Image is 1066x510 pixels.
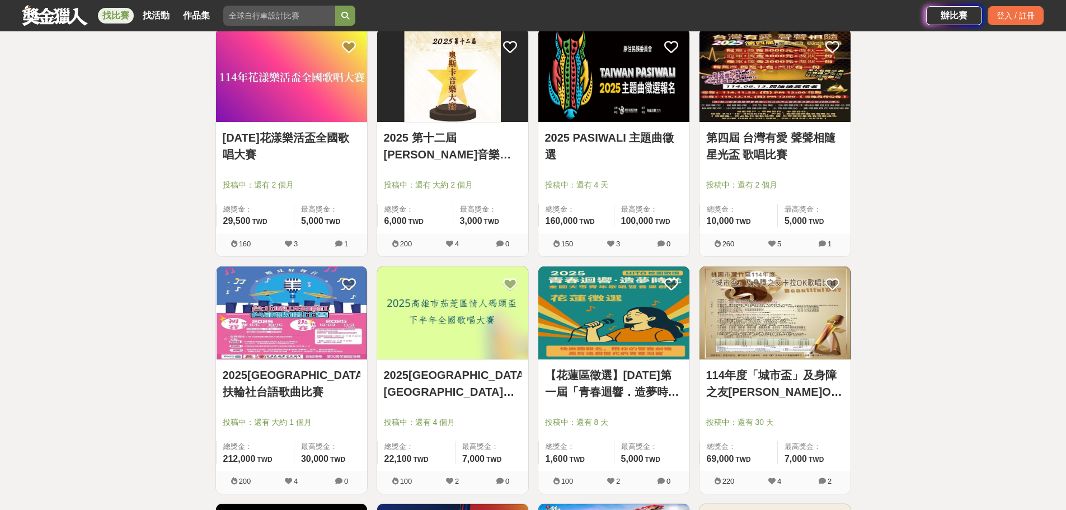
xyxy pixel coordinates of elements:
img: Cover Image [538,29,689,122]
span: 6,000 [384,216,407,226]
span: 220 [722,477,735,485]
a: 2025[GEOGRAPHIC_DATA]扶輪社台語歌曲比賽 [223,367,360,400]
span: TWD [655,218,670,226]
span: 2 [455,477,459,485]
a: Cover Image [699,29,851,123]
span: 29,500 [223,216,251,226]
span: 最高獎金： [460,204,522,215]
img: Cover Image [377,266,528,360]
a: 第四屆 台灣有愛 聲聲相隨 星光盃 歌唱比賽 [706,129,844,163]
span: 投稿中：還有 4 天 [545,179,683,191]
input: 全球自行車設計比賽 [223,6,335,26]
span: TWD [570,456,585,464]
span: 160 [239,240,251,248]
span: 3 [616,240,620,248]
span: TWD [325,218,340,226]
img: Cover Image [377,29,528,122]
span: 最高獎金： [785,204,844,215]
span: 22,100 [384,454,412,464]
span: 1 [344,240,348,248]
a: 找比賽 [98,8,134,24]
span: 5,000 [301,216,323,226]
span: TWD [413,456,428,464]
div: 登入 / 註冊 [988,6,1044,25]
span: 最高獎金： [621,204,683,215]
img: Cover Image [699,29,851,122]
a: 【花蓮區徵選】[DATE]第一屆「青春迴響．造夢時光」HITO校園歌唱 全國大專青年歌唱暨音樂創作徵選 [545,367,683,400]
span: TWD [735,218,750,226]
span: 3 [294,240,298,248]
span: 212,000 [223,454,256,464]
a: Cover Image [377,29,528,123]
span: 最高獎金： [301,441,360,452]
span: 投稿中：還有 2 個月 [223,179,360,191]
a: 找活動 [138,8,174,24]
a: 作品集 [179,8,214,24]
span: 最高獎金： [462,441,522,452]
span: 100 [400,477,412,485]
span: 投稿中：還有 4 個月 [384,417,522,428]
span: TWD [252,218,267,226]
span: 總獎金： [546,441,607,452]
span: 投稿中：還有 2 個月 [706,179,844,191]
span: 4 [294,477,298,485]
span: TWD [257,456,272,464]
span: 7,000 [462,454,485,464]
span: 4 [455,240,459,248]
span: 總獎金： [384,441,448,452]
span: 10,000 [707,216,734,226]
span: 69,000 [707,454,734,464]
span: TWD [484,218,499,226]
span: 最高獎金： [621,441,683,452]
span: 150 [561,240,574,248]
span: 100 [561,477,574,485]
span: 5,000 [785,216,807,226]
span: TWD [809,218,824,226]
span: 200 [239,477,251,485]
span: 1,600 [546,454,568,464]
span: 0 [666,240,670,248]
span: 100,000 [621,216,654,226]
span: 200 [400,240,412,248]
span: TWD [809,456,824,464]
span: 0 [344,477,348,485]
a: [DATE]花漾樂活盃全國歌唱大賽 [223,129,360,163]
img: Cover Image [538,266,689,360]
span: 0 [505,240,509,248]
span: 總獎金： [223,204,287,215]
span: 投稿中：還有 8 天 [545,417,683,428]
img: Cover Image [699,266,851,360]
span: 4 [777,477,781,485]
span: 投稿中：還有 大約 1 個月 [223,417,360,428]
span: 最高獎金： [301,204,360,215]
span: 投稿中：還有 30 天 [706,417,844,428]
span: 2 [616,477,620,485]
a: 2025[GEOGRAPHIC_DATA][GEOGRAPHIC_DATA]情人碼頭盃下半年全國歌唱大賽 [384,367,522,400]
span: 0 [666,477,670,485]
span: 30,000 [301,454,328,464]
span: 總獎金： [707,204,771,215]
span: 總獎金： [223,441,287,452]
span: 總獎金： [707,441,771,452]
a: 2025 PASIWALI 主題曲徵選 [545,129,683,163]
span: 1 [828,240,832,248]
span: TWD [408,218,424,226]
span: 總獎金： [384,204,446,215]
span: 3,000 [460,216,482,226]
span: 投稿中：還有 大約 2 個月 [384,179,522,191]
span: TWD [579,218,594,226]
span: TWD [735,456,750,464]
span: 最高獎金： [785,441,844,452]
a: 辦比賽 [926,6,982,25]
img: Cover Image [216,266,367,360]
span: 2 [828,477,832,485]
a: Cover Image [538,29,689,123]
a: Cover Image [216,29,367,123]
span: 5 [777,240,781,248]
span: TWD [486,456,501,464]
span: 總獎金： [546,204,607,215]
